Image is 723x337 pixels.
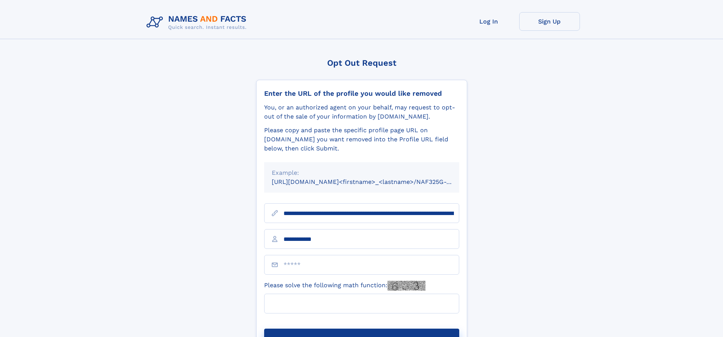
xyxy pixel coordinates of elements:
div: Please copy and paste the specific profile page URL on [DOMAIN_NAME] you want removed into the Pr... [264,126,459,153]
div: You, or an authorized agent on your behalf, may request to opt-out of the sale of your informatio... [264,103,459,121]
div: Enter the URL of the profile you would like removed [264,89,459,98]
small: [URL][DOMAIN_NAME]<firstname>_<lastname>/NAF325G-xxxxxxxx [272,178,474,185]
div: Opt Out Request [256,58,467,68]
label: Please solve the following math function: [264,281,425,291]
img: Logo Names and Facts [143,12,253,33]
a: Sign Up [519,12,580,31]
a: Log In [458,12,519,31]
div: Example: [272,168,452,177]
